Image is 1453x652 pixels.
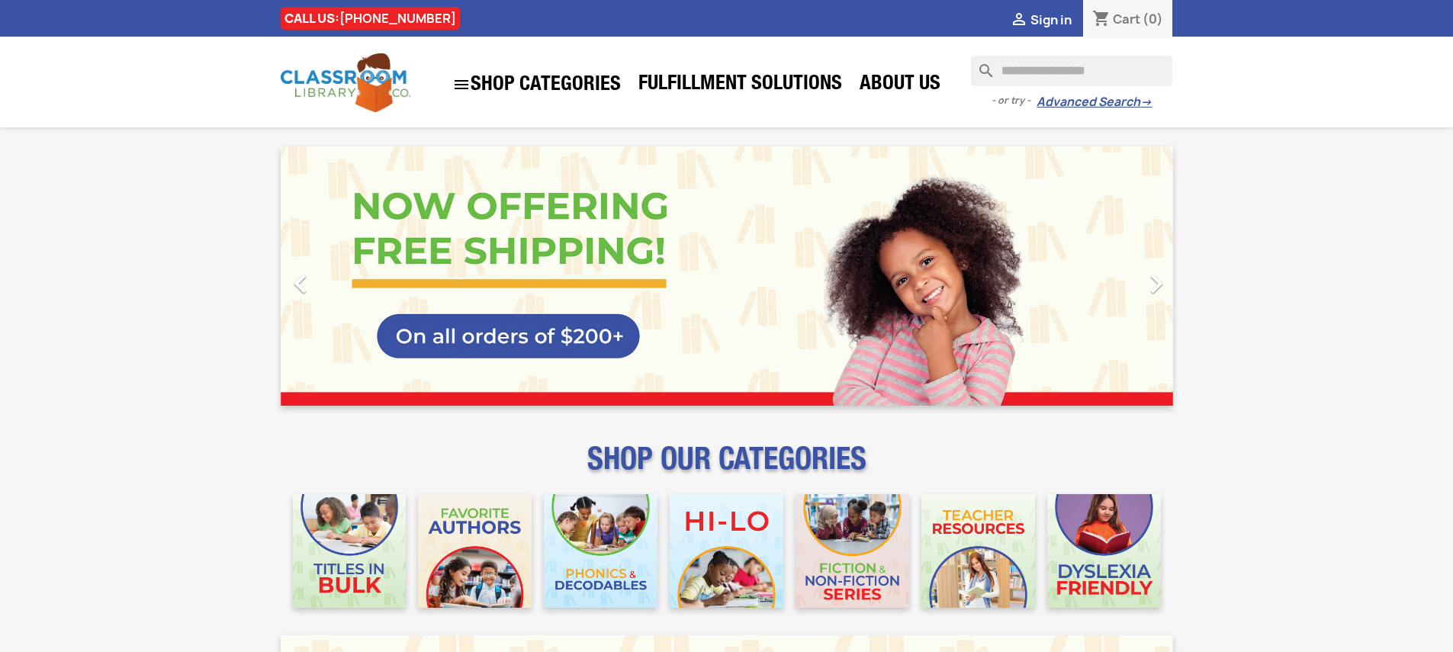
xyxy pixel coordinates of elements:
a: About Us [852,70,948,101]
a: Next [1039,146,1173,406]
a: SHOP CATEGORIES [445,68,628,101]
a:  Sign in [1010,11,1072,28]
ul: Carousel container [281,146,1173,406]
a: Fulfillment Solutions [631,70,850,101]
i:  [281,265,320,303]
i: shopping_cart [1092,11,1111,29]
img: CLC_Bulk_Mobile.jpg [293,494,407,608]
i:  [452,75,471,94]
span: → [1140,95,1152,110]
i:  [1010,11,1028,30]
i:  [1137,265,1175,303]
img: CLC_Phonics_And_Decodables_Mobile.jpg [544,494,657,608]
img: Classroom Library Company [281,53,410,112]
a: Previous [281,146,415,406]
input: Search [971,56,1172,86]
span: - or try - [992,93,1037,108]
a: [PHONE_NUMBER] [339,10,456,27]
i: search [971,56,989,74]
img: CLC_Dyslexia_Mobile.jpg [1047,494,1161,608]
a: Advanced Search→ [1037,95,1152,110]
img: CLC_Fiction_Nonfiction_Mobile.jpg [796,494,909,608]
img: CLC_Teacher_Resources_Mobile.jpg [921,494,1035,608]
img: CLC_HiLo_Mobile.jpg [670,494,783,608]
span: (0) [1143,11,1163,27]
div: CALL US: [281,7,460,30]
img: CLC_Favorite_Authors_Mobile.jpg [418,494,532,608]
p: SHOP OUR CATEGORIES [281,454,1173,482]
span: Sign in [1030,11,1072,28]
span: Cart [1113,11,1140,27]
